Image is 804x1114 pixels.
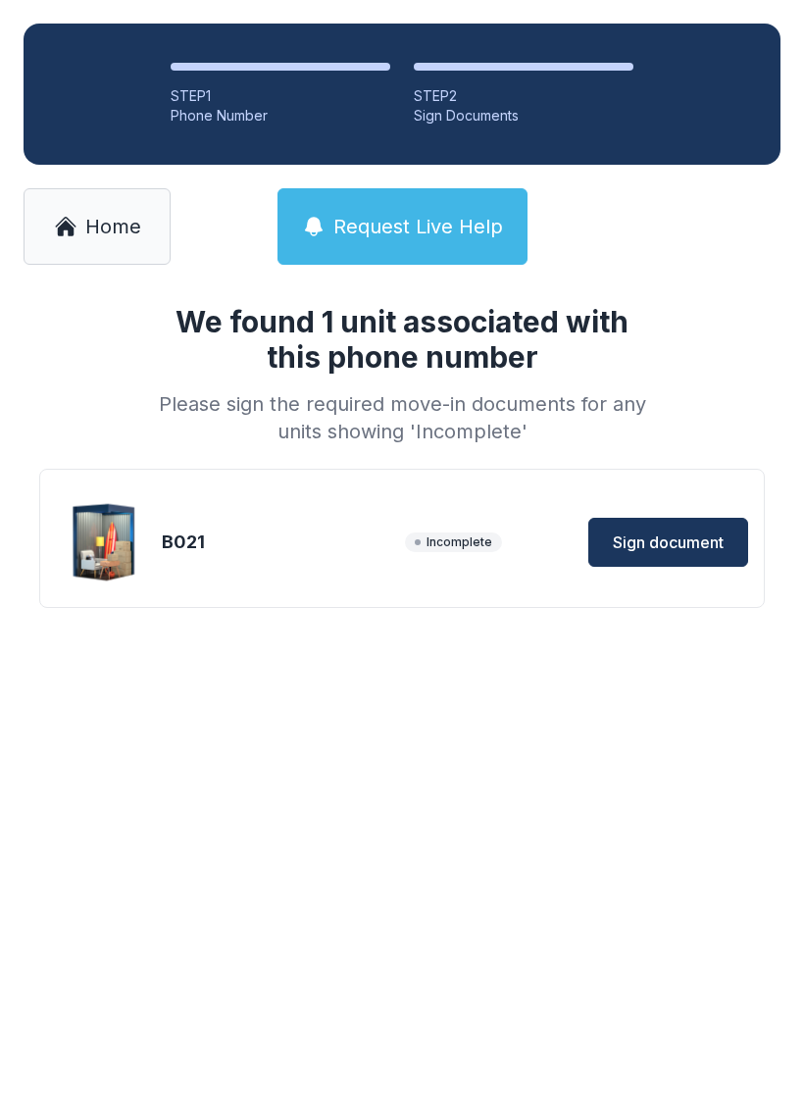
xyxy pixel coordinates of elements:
div: B021 [162,529,397,556]
div: STEP 2 [414,86,633,106]
h1: We found 1 unit associated with this phone number [151,304,653,375]
div: Please sign the required move-in documents for any units showing 'Incomplete' [151,390,653,445]
div: Sign Documents [414,106,633,126]
span: Sign document [613,531,724,554]
div: Phone Number [171,106,390,126]
span: Request Live Help [333,213,503,240]
span: Home [85,213,141,240]
div: STEP 1 [171,86,390,106]
span: Incomplete [405,532,502,552]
